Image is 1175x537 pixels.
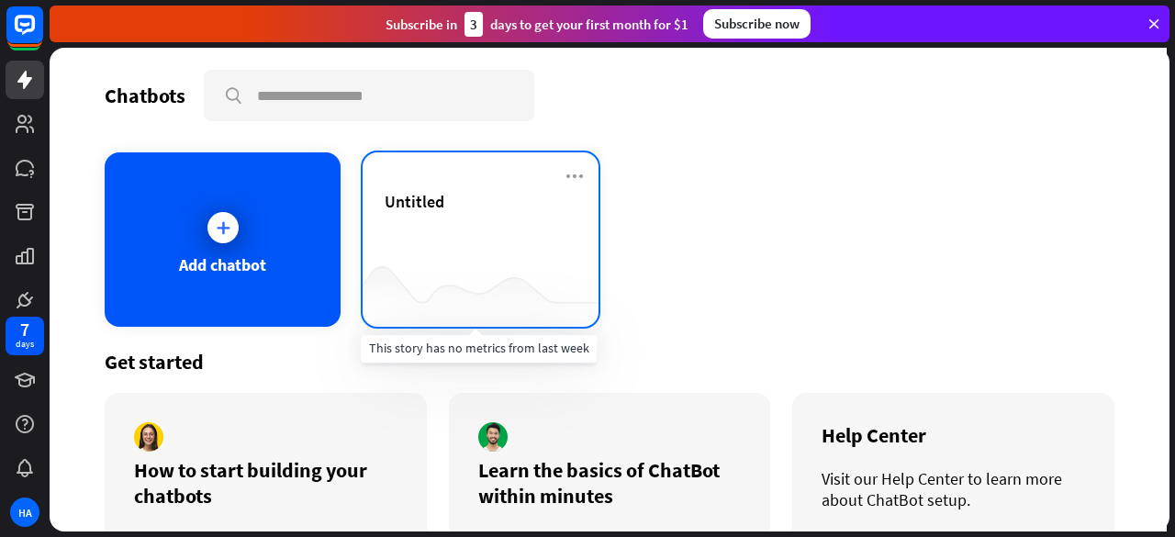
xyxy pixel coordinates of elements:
div: Subscribe in days to get your first month for $1 [386,12,688,37]
button: Open LiveChat chat widget [15,7,70,62]
div: Visit our Help Center to learn more about ChatBot setup. [822,468,1085,510]
div: Get started [105,349,1114,375]
div: HA [10,498,39,527]
div: days [16,338,34,351]
div: Subscribe now [703,9,811,39]
span: Untitled [385,191,444,212]
div: Chatbots [105,83,185,108]
div: Help Center [822,422,1085,448]
img: author [478,422,508,452]
div: 3 [464,12,483,37]
div: Learn the basics of ChatBot within minutes [478,457,742,509]
div: 7 [20,321,29,338]
img: author [134,422,163,452]
a: 7 days [6,317,44,355]
div: Add chatbot [179,254,266,275]
div: How to start building your chatbots [134,457,397,509]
